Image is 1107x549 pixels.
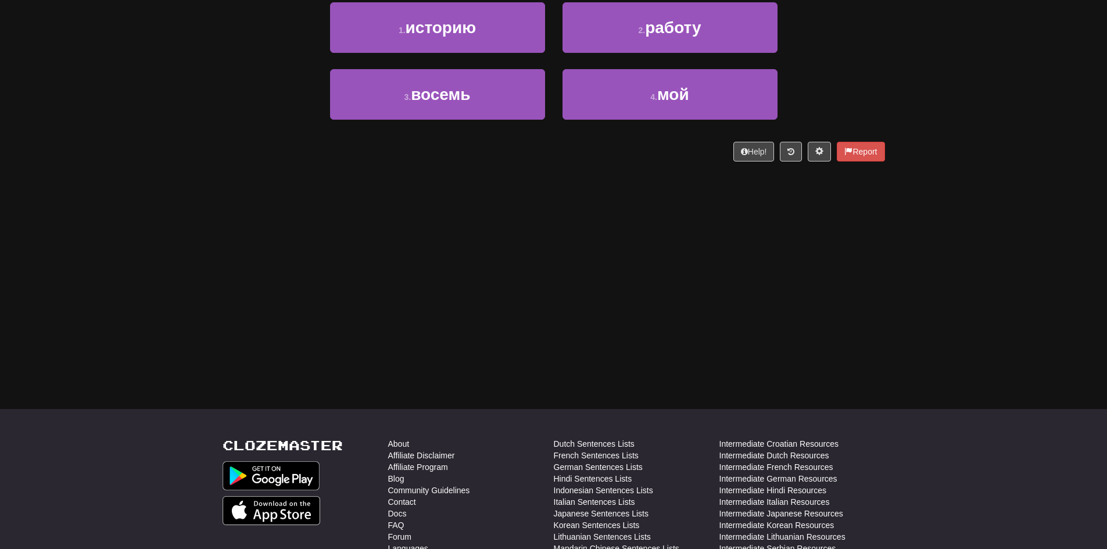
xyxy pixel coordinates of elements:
span: мой [657,85,689,103]
button: 4.мой [563,69,778,120]
a: Intermediate Lithuanian Resources [719,531,846,543]
button: 2.работу [563,2,778,53]
a: Affiliate Disclaimer [388,450,455,461]
a: Blog [388,473,404,485]
a: German Sentences Lists [554,461,643,473]
a: Intermediate French Resources [719,461,833,473]
a: Affiliate Program [388,461,448,473]
button: Round history (alt+y) [780,142,802,162]
a: Community Guidelines [388,485,470,496]
a: Intermediate Italian Resources [719,496,830,508]
small: 1 . [399,26,406,35]
a: Clozemaster [223,438,343,453]
button: Help! [733,142,775,162]
a: Forum [388,531,411,543]
a: Dutch Sentences Lists [554,438,635,450]
a: Docs [388,508,407,519]
button: 1.историю [330,2,545,53]
span: восемь [411,85,470,103]
small: 3 . [404,92,411,102]
a: Korean Sentences Lists [554,519,640,531]
a: Indonesian Sentences Lists [554,485,653,496]
a: Intermediate Japanese Resources [719,508,843,519]
a: Contact [388,496,416,508]
a: About [388,438,410,450]
a: French Sentences Lists [554,450,639,461]
a: Intermediate German Resources [719,473,837,485]
button: 3.восемь [330,69,545,120]
a: Intermediate Dutch Resources [719,450,829,461]
img: Get it on App Store [223,496,321,525]
span: историю [406,19,476,37]
small: 2 . [638,26,645,35]
a: Italian Sentences Lists [554,496,635,508]
span: работу [645,19,701,37]
a: FAQ [388,519,404,531]
a: Japanese Sentences Lists [554,508,649,519]
a: Intermediate Hindi Resources [719,485,826,496]
img: Get it on Google Play [223,461,320,490]
a: Hindi Sentences Lists [554,473,632,485]
button: Report [837,142,884,162]
a: Intermediate Croatian Resources [719,438,839,450]
a: Lithuanian Sentences Lists [554,531,651,543]
small: 4 . [650,92,657,102]
a: Intermediate Korean Resources [719,519,834,531]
